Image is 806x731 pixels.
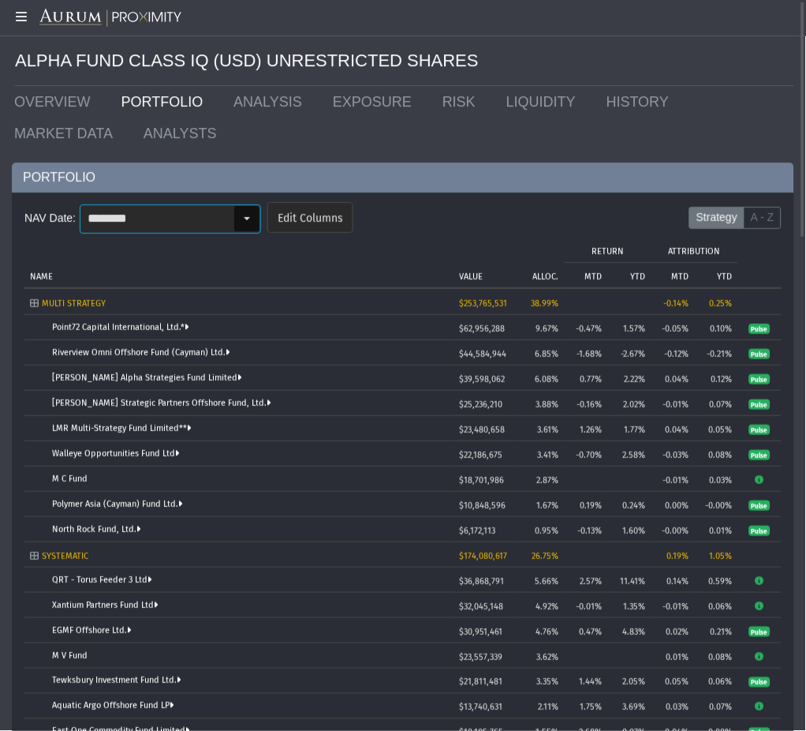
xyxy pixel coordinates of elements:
span: 38.99% [532,298,559,309]
span: $22,186,675 [460,450,503,460]
a: M V Fund [52,650,88,661]
p: YTD [718,272,733,282]
a: LIQUIDITY [494,86,595,118]
td: Column MTD [651,263,695,288]
a: [PERSON_NAME] Strategic Partners Offshore Fund, Ltd. [52,398,271,408]
span: $10,848,596 [460,500,506,511]
a: RISK [431,86,494,118]
td: 0.00% [651,491,695,516]
span: $44,584,944 [460,349,507,359]
td: -0.12% [651,339,695,365]
td: -0.16% [565,390,608,415]
span: $6,172,113 [460,526,496,536]
td: 0.21% [695,617,738,643]
td: 0.08% [695,643,738,668]
td: 0.07% [695,693,738,718]
span: Pulse [749,678,771,688]
td: -1.68% [565,339,608,365]
td: 1.57% [608,314,651,339]
span: 26.75% [532,551,559,561]
p: ATTRIBUTION [669,246,721,257]
p: YTD [631,272,646,282]
td: Column VALUE [454,238,513,288]
td: Column YTD [695,263,738,288]
a: Pulse [749,450,771,460]
td: 2.02% [608,390,651,415]
span: $30,951,461 [460,627,503,637]
span: 9.67% [536,324,559,334]
td: 0.01% [651,643,695,668]
td: 0.12% [695,365,738,390]
p: ALLOC. [533,272,559,282]
a: Polymer Asia (Cayman) Fund Ltd. [52,499,183,509]
span: $23,480,658 [460,425,506,435]
a: LMR Multi-Strategy Fund Limited** [52,423,192,433]
p: NAME [30,272,53,282]
dx-button: Edit Columns [267,202,353,233]
span: Pulse [749,350,771,359]
td: -0.01% [651,390,695,415]
span: 3.88% [536,399,559,410]
a: ANALYSTS [132,118,236,149]
td: 0.59% [695,567,738,592]
a: Pulse [749,677,771,688]
span: $23,557,339 [460,652,503,662]
td: 0.03% [651,693,695,718]
a: Walleye Opportunities Fund Ltd [52,448,180,459]
td: 0.03% [695,466,738,491]
a: Pulse [749,324,771,334]
td: 1.44% [565,668,608,693]
span: 2.87% [537,475,559,485]
div: PORTFOLIO [12,163,794,193]
a: M C Fund [52,474,88,484]
p: RETURN [592,246,625,257]
span: Pulse [749,324,771,334]
p: MTD [585,272,603,282]
td: 0.02% [651,617,695,643]
span: 6.08% [535,374,559,384]
td: 2.57% [565,567,608,592]
a: EXPOSURE [321,86,431,118]
div: 0.25% [700,298,733,309]
span: 4.92% [536,602,559,612]
td: 4.83% [608,617,651,643]
td: 0.05% [695,415,738,440]
span: $18,701,986 [460,475,505,485]
span: 1.67% [537,500,559,511]
a: Point72 Capital International, Ltd.* [52,322,189,332]
a: Pulse [749,374,771,384]
td: 1.75% [565,693,608,718]
td: 1.60% [608,516,651,542]
td: -0.01% [651,466,695,491]
a: Aquatic Argo Offshore Fund LP [52,701,174,711]
div: -0.14% [657,298,689,309]
span: Edit Columns [278,212,343,226]
td: -0.01% [651,592,695,617]
td: 0.24% [608,491,651,516]
span: $32,045,148 [460,602,504,612]
td: Column [738,238,782,288]
div: Select [233,205,260,232]
span: 3.61% [538,425,559,435]
p: MTD [672,272,689,282]
td: -0.01% [565,592,608,617]
span: 3.62% [537,652,559,662]
label: Strategy [689,207,744,229]
div: 1.05% [700,551,733,561]
span: Pulse [749,628,771,637]
a: Pulse [749,399,771,410]
td: -0.70% [565,440,608,466]
td: -0.05% [651,314,695,339]
a: ANALYSIS [222,86,321,118]
span: $13,740,631 [460,703,503,713]
span: 5.66% [535,576,559,587]
td: 1.26% [565,415,608,440]
td: 0.01% [695,516,738,542]
a: OVERVIEW [2,86,110,118]
td: 0.08% [695,440,738,466]
td: -0.00% [695,491,738,516]
td: -0.47% [565,314,608,339]
td: -0.13% [565,516,608,542]
td: 0.07% [695,390,738,415]
span: Pulse [749,375,771,384]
